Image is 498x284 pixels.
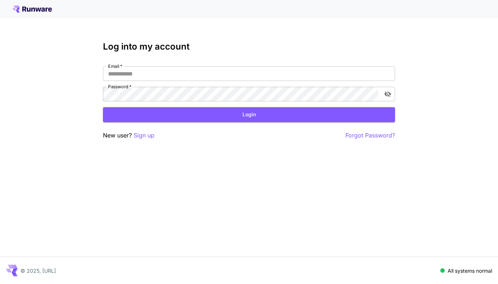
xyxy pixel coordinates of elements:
[448,267,492,275] p: All systems normal
[103,42,395,52] h3: Log into my account
[108,63,122,69] label: Email
[103,131,154,140] p: New user?
[108,83,131,90] label: Password
[134,131,154,140] button: Sign up
[345,131,395,140] button: Forgot Password?
[103,107,395,122] button: Login
[20,267,56,275] p: © 2025, [URL]
[381,87,394,101] button: toggle password visibility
